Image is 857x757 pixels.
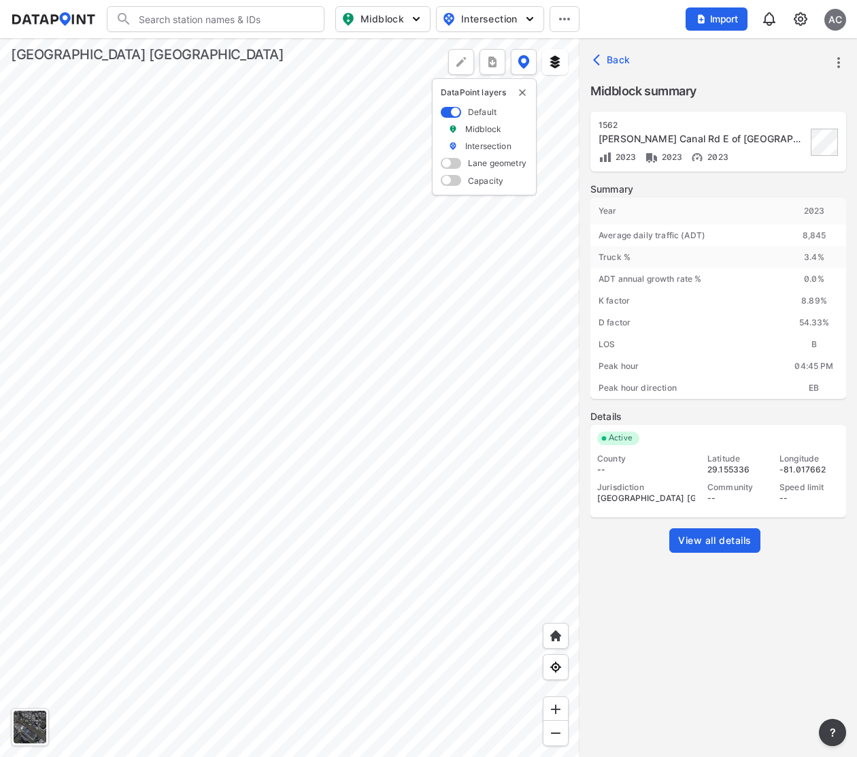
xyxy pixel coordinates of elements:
[779,482,839,493] div: Speed limit
[548,55,562,69] img: layers.ee07997e.svg
[11,708,49,746] div: Toggle basemap
[707,464,767,475] div: 29.155336
[549,629,562,643] img: +XpAUvaXAN7GudzAAAAAElFTkSuQmCC
[779,453,839,464] div: Longitude
[590,268,782,290] div: ADT annual growth rate %
[11,45,284,64] div: [GEOGRAPHIC_DATA] [GEOGRAPHIC_DATA]
[782,290,846,312] div: 8.89%
[779,464,839,475] div: -81.017662
[590,225,782,246] div: Average daily traffic (ADT)
[707,482,767,493] div: Community
[782,197,846,225] div: 2023
[694,12,739,26] span: Import
[704,152,728,162] span: 2023
[782,334,846,355] div: B
[442,11,535,27] span: Intersection
[824,9,846,31] div: AC
[782,268,846,290] div: 0.0 %
[590,410,846,423] label: Details
[543,720,569,746] div: Zoom out
[590,312,782,334] div: D factor
[707,493,767,504] div: --
[590,290,782,312] div: K factor
[779,493,839,504] div: --
[645,150,658,164] img: Vehicle class
[441,87,528,98] p: DataPoint layers
[782,225,846,246] div: 8,845
[827,51,850,74] button: more
[597,464,695,475] div: --
[468,106,497,118] label: Default
[542,49,568,75] button: External layers
[599,150,612,164] img: Volume count
[549,726,562,740] img: MAAAAAElFTkSuQmCC
[549,703,562,716] img: ZvzfEJKXnyWIrJytrsY285QMwk63cM6Drc+sIAAAAASUVORK5CYII=
[468,175,503,187] label: Capacity
[486,55,499,69] img: xqJnZQTG2JQi0x5lvmkeSNbbgIiQD62bqHG8IfrOzanD0FsRdYrij6fAAAAAElFTkSuQmCC
[454,55,468,69] img: +Dz8AAAAASUVORK5CYII=
[597,453,695,464] div: County
[549,660,562,674] img: zeq5HYn9AnE9l6UmnFLPAAAAAElFTkSuQmCC
[590,334,782,355] div: LOS
[543,696,569,722] div: Zoom in
[518,55,530,69] img: data-point-layers.37681fc9.svg
[827,724,838,741] span: ?
[340,11,356,27] img: map_pin_mid.602f9df1.svg
[707,453,767,464] div: Latitude
[678,534,752,547] span: View all details
[792,11,809,27] img: cids17cp3yIFEOpj3V8A9qJSH103uA521RftCD4eeui4ksIb+krbm5XvIjxD52OS6NWLn9gAAAAAElFTkSuQmCC
[599,132,807,146] div: Reed Canal Rd E of Nova Rd [1562]
[480,49,505,75] button: more
[612,152,637,162] span: 2023
[11,12,96,26] img: dataPointLogo.9353c09d.svg
[590,355,782,377] div: Peak hour
[658,152,683,162] span: 2023
[465,123,501,135] label: Midblock
[517,87,528,98] button: delete
[468,157,526,169] label: Lane geometry
[436,6,544,32] button: Intersection
[761,11,777,27] img: 8A77J+mXikMhHQAAAAASUVORK5CYII=
[523,12,537,26] img: 5YPKRKmlfpI5mqlR8AD95paCi+0kK1fRFDJSaMmawlwaeJcJwk9O2fotCW5ve9gAAAAASUVORK5CYII=
[590,49,636,71] button: Back
[543,623,569,649] div: Home
[448,49,474,75] div: Polygon tool
[448,140,458,152] img: marker_Intersection.6861001b.svg
[596,53,631,67] span: Back
[590,246,782,268] div: Truck %
[409,12,423,26] img: 5YPKRKmlfpI5mqlR8AD95paCi+0kK1fRFDJSaMmawlwaeJcJwk9O2fotCW5ve9gAAAAASUVORK5CYII=
[686,7,747,31] button: Import
[448,123,458,135] img: marker_Midblock.5ba75e30.svg
[590,197,782,225] div: Year
[686,12,754,25] a: Import
[590,182,846,196] label: Summary
[597,493,695,504] div: [GEOGRAPHIC_DATA] [GEOGRAPHIC_DATA]
[511,49,537,75] button: DataPoint layers
[696,14,707,25] img: file_add.62c1e8a2.svg
[690,150,704,164] img: Vehicle speed
[782,312,846,334] div: 54.33%
[819,719,846,746] button: more
[782,377,846,399] div: EB
[341,11,422,27] span: Midblock
[465,140,511,152] label: Intersection
[597,482,695,493] div: Jurisdiction
[517,87,528,98] img: close-external-leyer.3061a1c7.svg
[590,377,782,399] div: Peak hour direction
[441,11,457,27] img: map_pin_int.54838e6b.svg
[782,355,846,377] div: 04:45 PM
[335,6,431,32] button: Midblock
[603,432,639,445] span: Active
[599,120,807,131] div: 1562
[590,82,846,101] label: Midblock summary
[543,654,569,680] div: View my location
[132,8,316,30] input: Search
[782,246,846,268] div: 3.4 %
